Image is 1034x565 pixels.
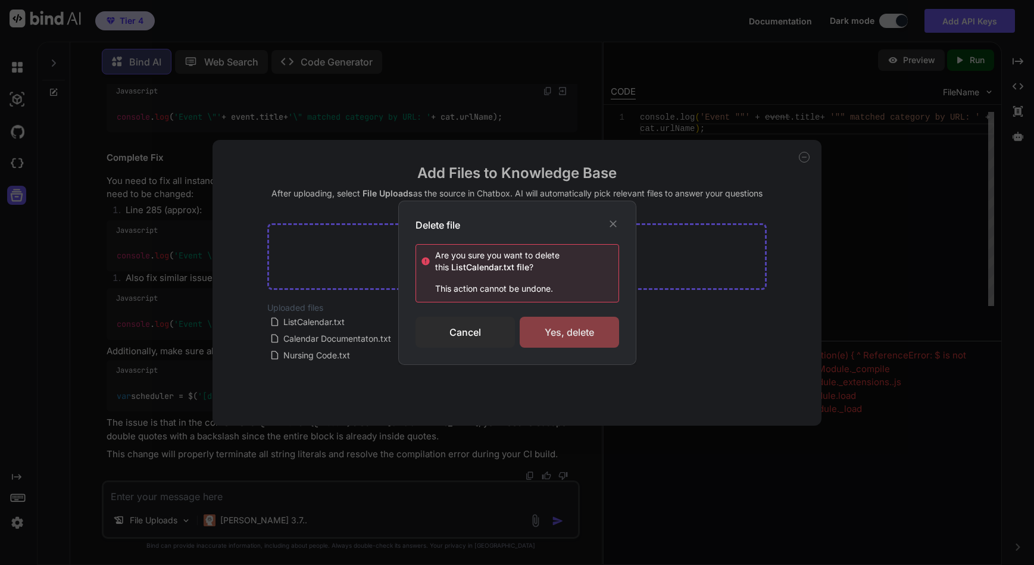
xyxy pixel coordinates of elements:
[520,317,619,348] div: Yes, delete
[449,262,529,272] span: ListCalendar.txt file
[416,218,460,232] h3: Delete file
[421,283,618,295] p: This action cannot be undone.
[416,317,515,348] div: Cancel
[435,249,618,273] div: Are you sure you want to delete this ?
